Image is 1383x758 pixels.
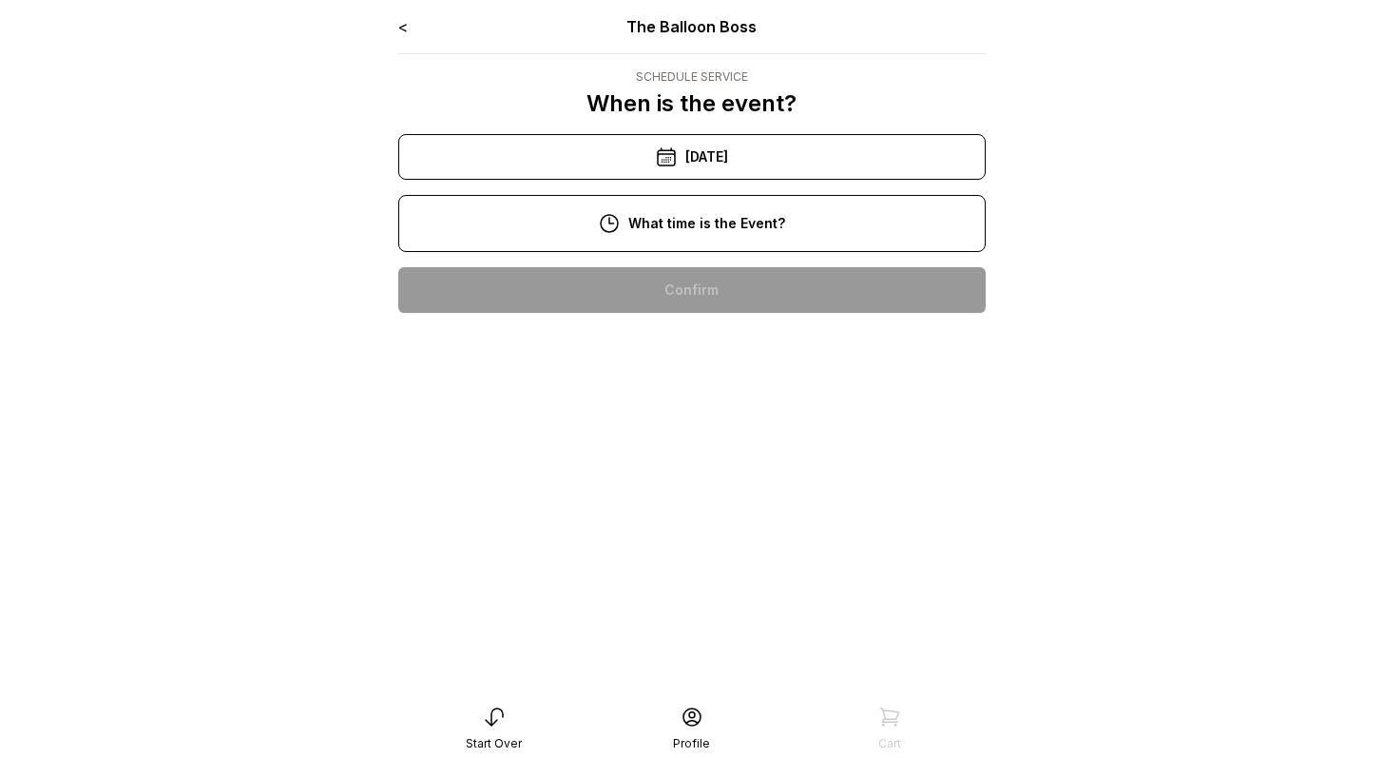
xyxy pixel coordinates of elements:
[398,134,986,180] div: [DATE]
[586,88,797,119] p: When is the event?
[515,15,868,38] div: The Balloon Boss
[673,736,710,751] div: Profile
[586,69,797,85] div: Schedule Service
[878,736,901,751] div: Cart
[466,736,522,751] div: Start Over
[398,17,408,36] a: <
